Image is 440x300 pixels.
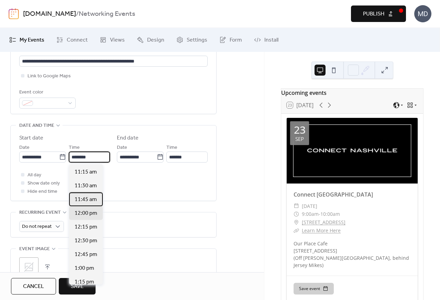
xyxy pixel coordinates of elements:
a: Design [132,31,169,49]
span: Settings [187,36,207,44]
a: My Events [4,31,49,49]
span: 9:00am [302,210,319,218]
span: - [319,210,320,218]
div: Our Place Cafe [STREET_ADDRESS] (Off [PERSON_NAME][GEOGRAPHIC_DATA], behind Jersey Mikes) [287,240,418,269]
span: 11:30 am [75,182,97,190]
span: 10:00am [320,210,340,218]
span: Views [110,36,125,44]
div: ​ [294,202,299,210]
span: Design [147,36,164,44]
span: 11:15 am [75,168,97,176]
span: 12:00 pm [75,209,97,218]
div: Sep [295,136,304,142]
span: My Events [20,36,44,44]
b: / [76,8,79,21]
button: Cancel [11,278,56,295]
div: 23 [294,125,306,135]
div: ​ [294,218,299,226]
a: Connect [51,31,93,49]
button: Publish [351,5,406,22]
span: Show date only [27,179,60,188]
span: Date [19,144,30,152]
span: Form [230,36,242,44]
div: End date [117,134,139,142]
a: Install [249,31,284,49]
span: 1:15 pm [75,278,94,286]
span: Date [117,144,127,152]
button: Save [59,278,96,295]
button: Save event [294,283,334,295]
span: Recurring event [19,209,61,217]
img: logo [9,8,19,19]
span: Publish [363,10,384,18]
span: Install [264,36,278,44]
span: [DATE] [302,202,317,210]
span: All day [27,171,41,179]
span: 1:00 pm [75,264,94,273]
div: Location [19,46,206,55]
div: Upcoming events [281,89,423,97]
div: ​ [294,226,299,235]
span: Hide end time [27,188,57,196]
span: Time [69,144,80,152]
div: ; [19,257,38,277]
a: [STREET_ADDRESS] [302,218,345,226]
div: Start date [19,134,43,142]
span: 12:45 pm [75,251,97,259]
div: Event color [19,88,74,97]
span: Time [166,144,177,152]
a: [DOMAIN_NAME] [23,8,76,21]
span: Link to Google Maps [27,72,71,80]
a: Learn More Here [302,227,341,234]
span: Date and time [19,122,54,130]
div: MD [414,5,431,22]
span: Cancel [23,282,44,291]
div: ​ [294,210,299,218]
a: Form [214,31,247,49]
span: Connect [67,36,88,44]
span: Save [71,282,84,291]
a: Settings [171,31,212,49]
span: Do not repeat [22,222,52,231]
span: 12:15 pm [75,223,97,231]
span: 11:45 am [75,196,97,204]
b: Networking Events [79,8,135,21]
a: Views [95,31,130,49]
a: Connect [GEOGRAPHIC_DATA] [294,191,373,198]
span: 12:30 pm [75,237,97,245]
span: Event image [19,245,50,253]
